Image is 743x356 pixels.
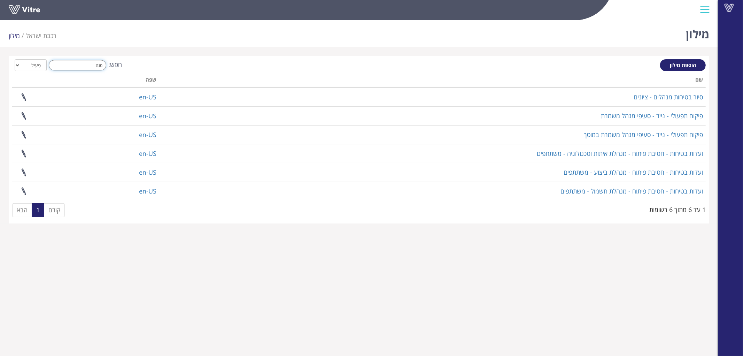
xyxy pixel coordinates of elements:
a: ועדות בטיחות - חטיבת פיתוח - מנהלת ביצוע - משתתפים [564,168,703,176]
a: פיקוח תפעולי - נייד - סעיפי מנהל משמרת במוסך [584,130,703,139]
a: en-US [139,168,156,176]
th: שפה [86,74,159,88]
a: 1 [32,203,44,217]
a: פיקוח תפעולי - נייד - סעיפי מנהל משמרת [601,112,703,120]
a: en-US [139,112,156,120]
span: 335 [26,31,56,40]
a: en-US [139,149,156,158]
th: שם [159,74,706,88]
a: en-US [139,130,156,139]
a: ועדות בטיחות - חטיבת פיתוח - מנהלת איתות וטכנולוגיה - משתתפים [537,149,703,158]
div: 1 עד 6 מתוך 6 רשומות [649,203,706,214]
a: הוספת מילון [660,59,706,71]
a: en-US [139,187,156,195]
li: מילון [9,31,26,40]
span: הוספת מילון [670,62,696,68]
h1: מילון [686,17,709,47]
input: חפש: [49,60,106,70]
a: en-US [139,93,156,101]
label: חפש: [47,60,122,70]
a: סיור בטיחות מנהלים - ציונים [634,93,703,101]
a: הבא [12,203,32,217]
a: ועדות בטיחות - חטיבת פיתוח - מנהלת חשמול - משתתפים [560,187,703,195]
a: קודם [44,203,65,217]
